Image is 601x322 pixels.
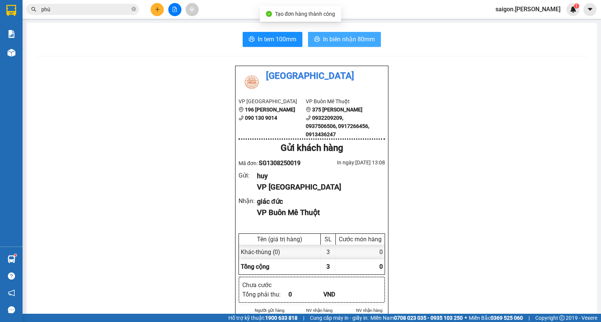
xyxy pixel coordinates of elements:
li: [GEOGRAPHIC_DATA] [239,69,385,83]
img: logo.jpg [4,4,30,30]
div: Chưa cước [242,280,288,290]
span: search [31,7,36,12]
span: plus [155,7,160,12]
strong: 0369 525 060 [491,315,523,321]
li: NV nhận hàng [353,307,385,314]
div: Mã đơn: [239,158,312,168]
span: In tem 100mm [258,35,296,44]
button: caret-down [583,3,596,16]
span: close-circle [131,6,136,13]
div: VP [GEOGRAPHIC_DATA] [257,181,379,193]
span: 3 [326,263,330,270]
span: Miền Bắc [469,314,523,322]
span: copyright [559,315,565,320]
b: 090 130 9014 [245,115,277,121]
span: SG1308250019 [259,159,300,167]
img: warehouse-icon [8,49,15,57]
div: Nhận : [239,196,257,206]
div: Gửi : [239,171,257,180]
button: plus [151,3,164,16]
span: aim [189,7,195,12]
span: message [8,306,15,313]
span: Miền Nam [370,314,463,322]
span: 0 [379,263,383,270]
div: In ngày: [DATE] 13:08 [312,158,385,167]
li: NV nhận hàng [304,307,335,314]
div: Tên (giá trị hàng) [241,236,319,243]
span: Tạo đơn hàng thành công [275,11,335,17]
strong: 0708 023 035 - 0935 103 250 [394,315,463,321]
div: 0 [288,290,323,299]
span: caret-down [587,6,593,13]
button: printerIn biên nhận 80mm [308,32,381,47]
span: environment [239,107,244,112]
b: 196 [PERSON_NAME] [245,107,295,113]
img: logo-vxr [6,5,16,16]
span: Khác - thùng (0) [241,248,280,256]
span: In biên nhận 80mm [323,35,375,44]
b: 375 [PERSON_NAME] [312,107,362,113]
button: aim [186,3,199,16]
span: phone [239,115,244,120]
li: VP [GEOGRAPHIC_DATA] [239,97,306,105]
div: giác đức [257,196,379,207]
span: Tổng cộng [241,263,269,270]
b: 0932209209, 0937506506, 0917266456, 0913436247 [306,115,369,137]
span: ⚪️ [465,316,467,319]
div: huy [257,171,379,181]
div: VP Buôn Mê Thuột [257,207,379,218]
li: VP [GEOGRAPHIC_DATA] [4,53,52,78]
div: 3 [321,245,336,259]
span: saigon.[PERSON_NAME] [489,5,566,14]
span: Hỗ trợ kỹ thuật: [228,314,297,322]
span: check-circle [266,11,272,17]
div: Gửi khách hàng [239,141,385,155]
span: phone [306,115,311,120]
span: | [303,314,304,322]
span: 1 [575,3,578,9]
img: logo.jpg [239,69,265,95]
img: warehouse-icon [8,255,15,263]
input: Tìm tên, số ĐT hoặc mã đơn [41,5,130,14]
span: | [529,314,530,322]
div: Cước món hàng [338,236,383,243]
li: [GEOGRAPHIC_DATA] [4,4,109,44]
span: Cung cấp máy in - giấy in: [310,314,368,322]
sup: 1 [574,3,579,9]
span: printer [314,36,320,43]
button: file-add [168,3,181,16]
span: printer [249,36,255,43]
sup: 1 [14,254,17,256]
img: solution-icon [8,30,15,38]
div: SL [323,236,334,243]
span: file-add [172,7,177,12]
li: VP Buôn Mê Thuột [306,97,373,105]
div: 0 [336,245,385,259]
strong: 1900 633 818 [265,315,297,321]
span: notification [8,289,15,296]
li: Người gửi hàng xác nhận [254,307,285,320]
span: close-circle [131,7,136,11]
span: question-circle [8,272,15,280]
div: VND [323,290,358,299]
img: icon-new-feature [570,6,577,13]
li: VP Buôn Mê Thuột [52,53,100,61]
span: environment [306,107,311,112]
button: printerIn tem 100mm [243,32,302,47]
div: Tổng phải thu : [242,290,288,299]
